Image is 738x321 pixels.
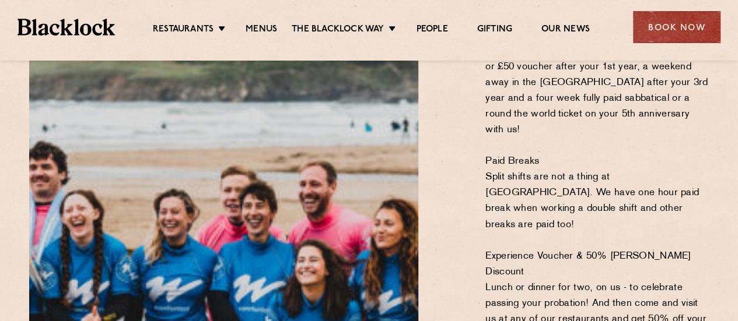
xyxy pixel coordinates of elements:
[477,24,512,37] a: Gifting
[541,24,590,37] a: Our News
[292,24,384,37] a: The Blacklock Way
[633,11,720,43] div: Book Now
[153,24,214,37] a: Restaurants
[416,24,447,37] a: People
[18,19,115,35] img: BL_Textured_Logo-footer-cropped.svg
[246,24,277,37] a: Menus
